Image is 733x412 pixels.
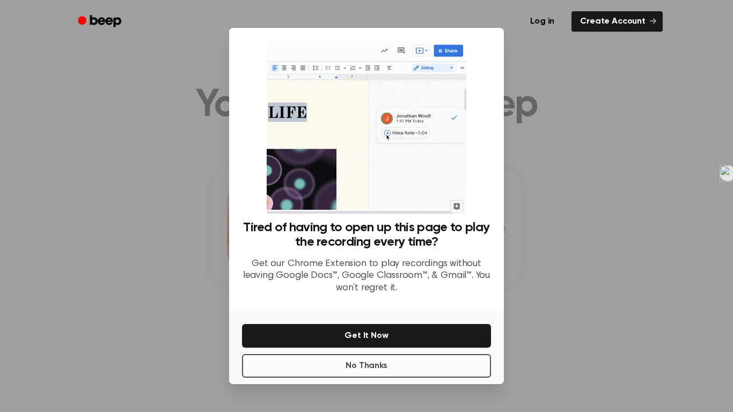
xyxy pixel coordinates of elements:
img: Beep extension in action [267,41,466,214]
p: Get our Chrome Extension to play recordings without leaving Google Docs™, Google Classroom™, & Gm... [242,258,491,295]
button: Get It Now [242,324,491,348]
a: Log in [519,9,565,34]
button: No Thanks [242,354,491,378]
h3: Tired of having to open up this page to play the recording every time? [242,220,491,249]
a: Create Account [571,11,663,32]
a: Beep [70,11,131,32]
